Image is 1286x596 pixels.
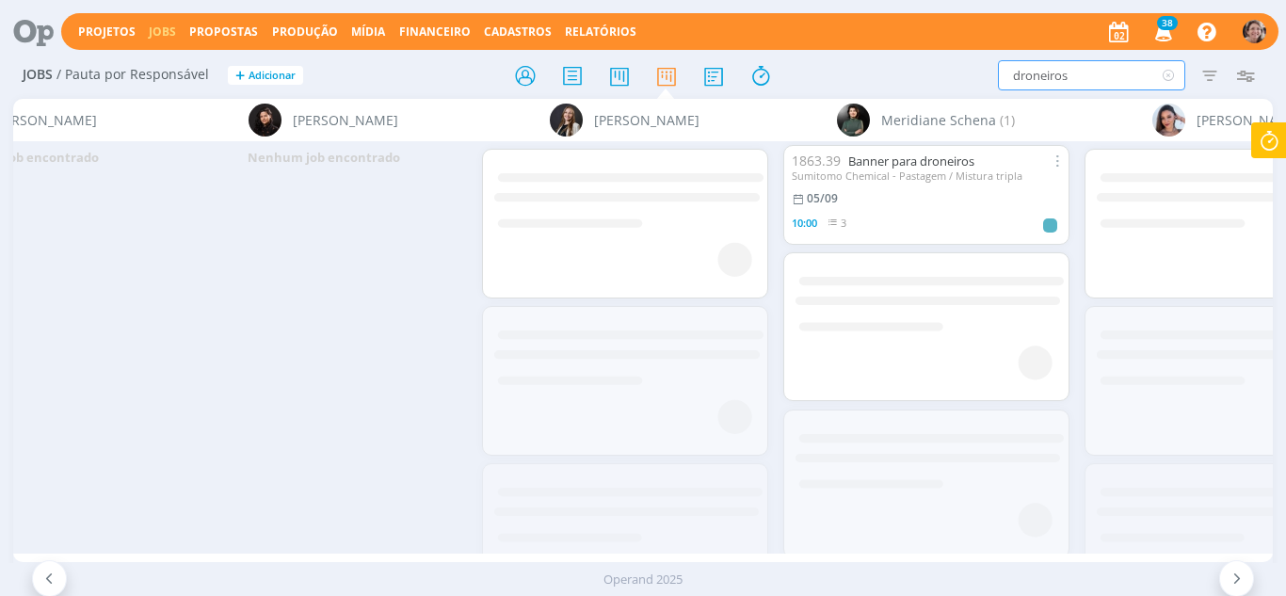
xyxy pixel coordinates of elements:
a: Banner para droneiros [848,153,974,169]
img: N [1152,104,1185,137]
button: +Adicionar [228,66,303,86]
span: (1) [1000,110,1015,130]
button: A [1242,15,1267,48]
a: Produção [272,24,338,40]
img: M [837,104,870,137]
button: Relatórios [559,24,642,40]
a: Relatórios [565,24,636,40]
: 05/09 [807,190,838,206]
span: [PERSON_NAME] [594,110,699,130]
span: [PERSON_NAME] [293,110,398,130]
span: Meridiane Schena [881,110,996,130]
button: Cadastros [478,24,557,40]
input: Busca [998,60,1185,90]
a: Jobs [149,24,176,40]
span: 3 [841,216,846,230]
button: Projetos [72,24,141,40]
button: Mídia [346,24,391,40]
button: 38 [1143,15,1182,49]
span: / Pauta por Responsável [56,67,209,83]
span: + [235,66,245,86]
span: 38 [1157,16,1178,30]
span: Adicionar [249,70,296,82]
button: Jobs [143,24,182,40]
button: Propostas [184,24,264,40]
a: Projetos [78,24,136,40]
div: Sumitomo Chemical - Pastagem / Mistura tripla [792,169,1061,182]
span: Propostas [189,24,258,40]
span: Cadastros [484,24,552,40]
span: Jobs [23,67,53,83]
img: L [249,104,281,137]
img: L [550,104,583,137]
a: Mídia [351,24,385,40]
button: Produção [266,24,344,40]
span: 10:00 [792,216,817,230]
img: A [1243,20,1266,43]
a: Financeiro [399,24,471,40]
div: Nenhum job encontrado [173,141,474,175]
button: Financeiro [394,24,476,40]
span: 1863.39 [792,152,841,169]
